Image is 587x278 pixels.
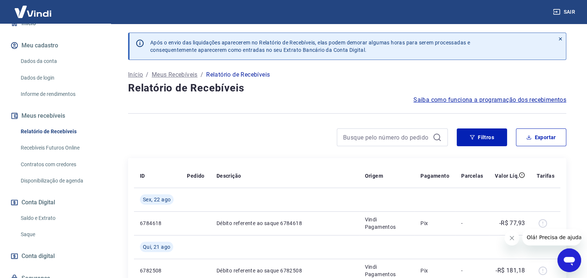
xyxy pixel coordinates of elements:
[18,227,102,242] a: Saque
[18,70,102,86] a: Dados de login
[18,140,102,155] a: Recebíveis Futuros Online
[461,220,483,227] p: -
[461,172,483,180] p: Parcelas
[140,220,175,227] p: 6784618
[18,173,102,188] a: Disponibilização de agenda
[499,219,525,228] p: -R$ 77,93
[457,128,507,146] button: Filtros
[9,0,57,23] img: Vindi
[143,243,170,251] span: Qui, 21 ago
[9,248,102,264] a: Conta digital
[420,220,449,227] p: Pix
[201,70,203,79] p: /
[365,216,409,231] p: Vindi Pagamentos
[18,124,102,139] a: Relatório de Recebíveis
[365,172,383,180] p: Origem
[4,5,62,11] span: Olá! Precisa de ajuda?
[18,211,102,226] a: Saldo e Extrato
[21,251,55,261] span: Conta digital
[495,172,519,180] p: Valor Líq.
[143,196,171,203] span: Sex, 22 ago
[150,39,470,54] p: Após o envio das liquidações aparecerem no Relatório de Recebíveis, elas podem demorar algumas ho...
[365,263,409,278] p: Vindi Pagamentos
[18,157,102,172] a: Contratos com credores
[461,267,483,274] p: -
[187,172,204,180] p: Pedido
[9,37,102,54] button: Meu cadastro
[522,229,581,245] iframe: Mensagem da empresa
[128,70,143,79] a: Início
[18,54,102,69] a: Dados da conta
[140,172,145,180] p: ID
[217,220,353,227] p: Débito referente ao saque 6784618
[420,172,449,180] p: Pagamento
[146,70,148,79] p: /
[206,70,270,79] p: Relatório de Recebíveis
[516,128,566,146] button: Exportar
[413,96,566,104] a: Saiba como funciona a programação dos recebimentos
[18,87,102,102] a: Informe de rendimentos
[217,172,241,180] p: Descrição
[504,231,519,245] iframe: Fechar mensagem
[537,172,554,180] p: Tarifas
[140,267,175,274] p: 6782508
[496,266,525,275] p: -R$ 181,18
[9,194,102,211] button: Conta Digital
[128,81,566,96] h4: Relatório de Recebíveis
[152,70,198,79] a: Meus Recebíveis
[217,267,353,274] p: Débito referente ao saque 6782508
[557,248,581,272] iframe: Botão para abrir a janela de mensagens
[343,132,430,143] input: Busque pelo número do pedido
[9,108,102,124] button: Meus recebíveis
[420,267,449,274] p: Pix
[551,5,578,19] button: Sair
